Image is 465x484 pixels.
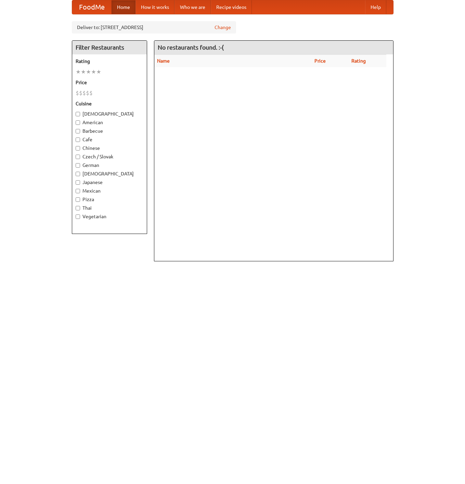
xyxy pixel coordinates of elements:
[76,197,80,202] input: Pizza
[76,79,143,86] h5: Price
[76,145,143,152] label: Chinese
[76,205,143,211] label: Thai
[76,136,143,143] label: Cafe
[76,138,80,142] input: Cafe
[158,44,224,51] ng-pluralize: No restaurants found. :-(
[215,24,231,31] a: Change
[72,41,147,54] h4: Filter Restaurants
[96,68,101,76] li: ★
[79,89,82,97] li: $
[76,112,80,116] input: [DEMOGRAPHIC_DATA]
[86,89,89,97] li: $
[76,129,80,133] input: Barbecue
[157,58,170,64] a: Name
[76,110,143,117] label: [DEMOGRAPHIC_DATA]
[112,0,135,14] a: Home
[91,68,96,76] li: ★
[76,163,80,168] input: German
[86,68,91,76] li: ★
[211,0,252,14] a: Recipe videos
[76,172,80,176] input: [DEMOGRAPHIC_DATA]
[76,187,143,194] label: Mexican
[76,153,143,160] label: Czech / Slovak
[76,146,80,151] input: Chinese
[76,213,143,220] label: Vegetarian
[314,58,326,64] a: Price
[175,0,211,14] a: Who we are
[76,119,143,126] label: American
[365,0,386,14] a: Help
[76,128,143,134] label: Barbecue
[76,89,79,97] li: $
[82,89,86,97] li: $
[76,179,143,186] label: Japanese
[81,68,86,76] li: ★
[135,0,175,14] a: How it works
[76,68,81,76] li: ★
[89,89,93,97] li: $
[76,170,143,177] label: [DEMOGRAPHIC_DATA]
[351,58,366,64] a: Rating
[76,100,143,107] h5: Cuisine
[72,0,112,14] a: FoodMe
[72,21,236,34] div: Deliver to: [STREET_ADDRESS]
[76,189,80,193] input: Mexican
[76,58,143,65] h5: Rating
[76,155,80,159] input: Czech / Slovak
[76,214,80,219] input: Vegetarian
[76,180,80,185] input: Japanese
[76,196,143,203] label: Pizza
[76,162,143,169] label: German
[76,120,80,125] input: American
[76,206,80,210] input: Thai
